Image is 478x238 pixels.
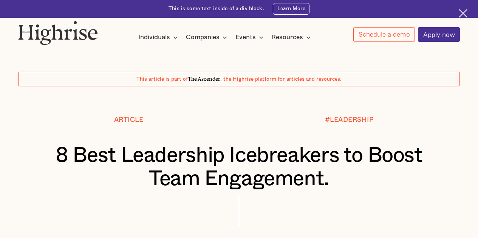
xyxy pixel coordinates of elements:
h1: 8 Best Leadership Icebreakers to Boost Team Engagement. [37,144,441,191]
span: , the Highrise platform for articles and resources. [220,77,342,82]
div: Resources [271,33,313,42]
div: This is some text inside of a div block. [169,5,264,12]
span: This article is part of [136,77,188,82]
span: The Ascender [188,75,220,81]
div: Individuals [138,33,170,42]
div: Events [235,33,256,42]
a: Schedule a demo [353,27,415,42]
div: Article [114,116,144,124]
img: Cross icon [459,9,467,18]
div: #LEADERSHIP [325,116,374,124]
img: Highrise logo [18,21,98,45]
a: Learn More [273,3,309,15]
div: Events [235,33,266,42]
div: Companies [186,33,220,42]
div: Companies [186,33,229,42]
div: Individuals [138,33,180,42]
div: Resources [271,33,303,42]
a: Apply now [418,27,460,42]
